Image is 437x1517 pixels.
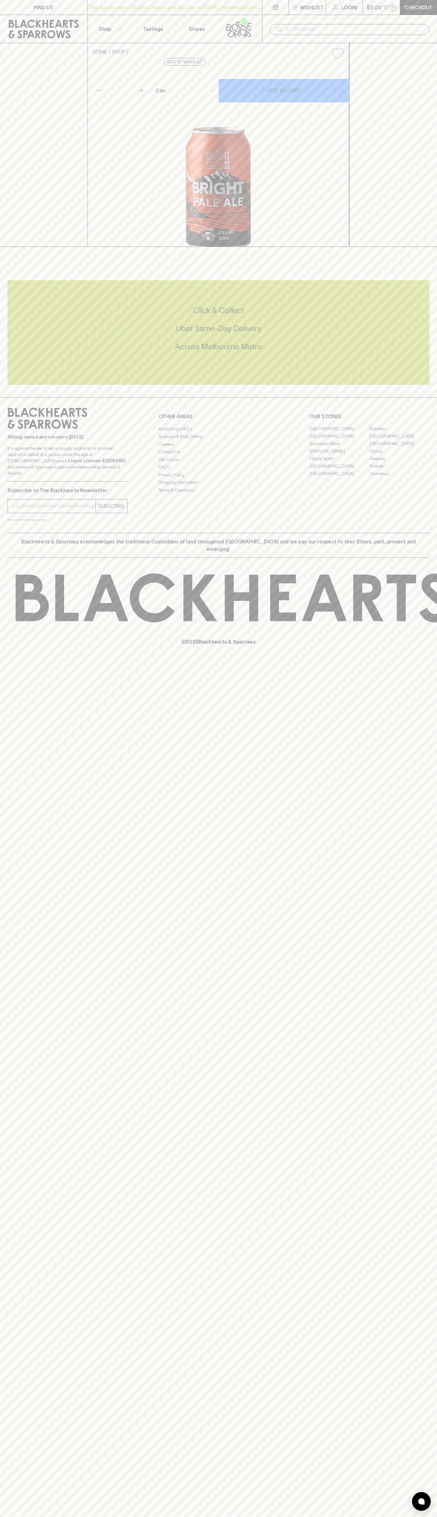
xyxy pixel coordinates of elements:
[310,448,370,455] a: [PERSON_NAME]
[7,434,127,440] p: Sibling owned and run since [DATE]
[310,470,370,478] a: [GEOGRAPHIC_DATA]
[7,445,127,476] p: It is against the law to sell or supply alcohol to, or to obtain alcohol on behalf of a person un...
[370,448,430,455] a: Fitzroy
[68,458,126,463] strong: Liquor License #32064953
[370,470,430,478] a: Thornbury
[112,49,125,55] a: SHOP
[300,4,324,11] p: Wishlist
[88,64,349,247] img: 78975.png
[267,87,301,94] p: ADD TO CART
[159,464,279,471] a: FAQ's
[143,25,163,33] p: Tastings
[418,1498,425,1505] img: bubble-icon
[159,440,279,448] a: Careers
[99,25,111,33] p: Shop
[370,455,430,463] a: Geelong
[370,425,430,433] a: Braddon
[219,79,349,102] button: ADD TO CART
[310,463,370,470] a: [GEOGRAPHIC_DATA]
[7,305,430,316] h5: Click & Collect
[159,413,279,420] p: OTHER AREAS
[7,341,430,352] h5: Across Melbourne Metro
[159,486,279,494] a: Terms & Conditions
[164,58,205,66] button: Add to wishlist
[285,24,425,34] input: Try "Pinot noir"
[93,49,107,55] a: HOME
[12,538,425,553] p: Blackhearts & Sparrows acknowledges the traditional Custodians of land throughout [GEOGRAPHIC_DAT...
[310,455,370,463] a: Fitzroy North
[7,323,430,334] h5: Uber Same-Day Delivery
[7,280,430,385] div: Call to action block
[159,479,279,486] a: Shipping Information
[370,440,430,448] a: [GEOGRAPHIC_DATA]
[96,499,127,513] button: SUBSCRIBE
[156,87,165,94] p: Can
[329,46,346,61] button: Add to wishlist
[159,433,279,440] a: Business & Bulk Gifting
[341,4,357,11] p: Login
[7,517,127,523] p: We will never spam you
[34,4,53,11] p: FIND US
[189,25,205,33] p: Stores
[159,448,279,456] a: Contact Us
[367,4,382,11] p: $0.00
[159,471,279,479] a: Privacy Policy
[392,6,395,9] p: 0
[131,15,175,43] a: Tastings
[310,440,370,448] a: Brunswick West
[153,84,218,97] div: Can
[370,433,430,440] a: [GEOGRAPHIC_DATA]
[405,4,433,11] p: Checkout
[7,487,127,494] p: Subscribe to The Blackhearts Newsletter
[370,463,430,470] a: Prahran
[310,413,430,420] p: OUR STORES
[159,425,279,433] a: Bottle Drop FAQ's
[310,425,370,433] a: [GEOGRAPHIC_DATA]
[98,502,125,510] p: SUBSCRIBE
[88,15,132,43] button: Shop
[12,501,96,511] input: e.g. jane@blackheartsandsparrows.com.au
[159,456,279,463] a: Gift Cards
[175,15,219,43] a: Stores
[310,433,370,440] a: [GEOGRAPHIC_DATA]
